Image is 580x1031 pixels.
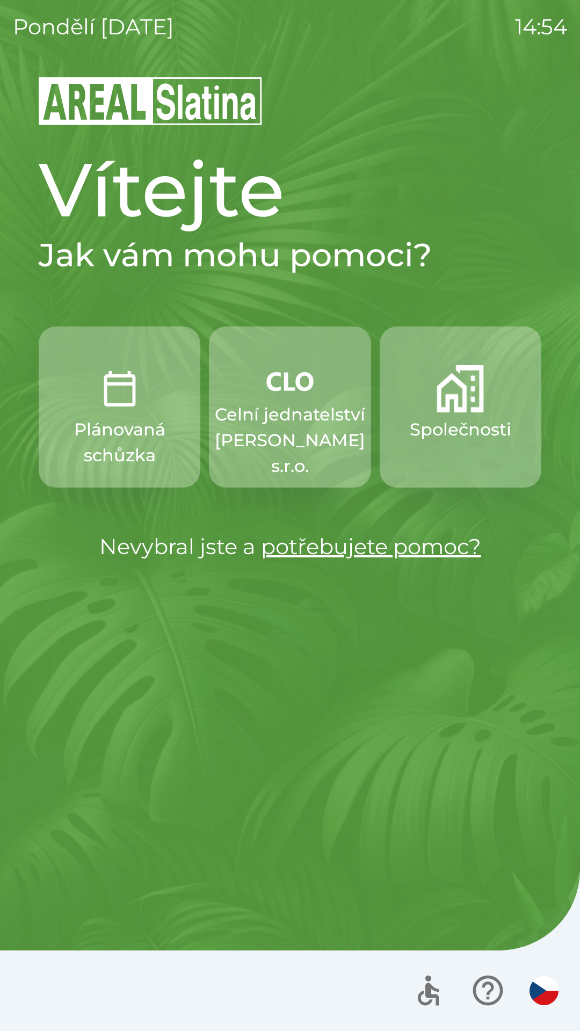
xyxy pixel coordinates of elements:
a: potřebujete pomoc? [261,533,481,560]
p: Nevybral jste a [39,531,541,563]
p: 14:54 [515,11,567,43]
h1: Vítejte [39,144,541,235]
button: Celní jednatelství [PERSON_NAME] s.r.o. [209,326,371,488]
img: 889875ac-0dea-4846-af73-0927569c3e97.png [266,365,314,397]
p: pondělí [DATE] [13,11,174,43]
button: Plánovaná schůzka [39,326,200,488]
img: 58b4041c-2a13-40f9-aad2-b58ace873f8c.png [437,365,484,412]
p: Celní jednatelství [PERSON_NAME] s.r.o. [215,402,365,479]
img: Logo [39,75,541,127]
p: Společnosti [410,417,511,442]
button: Společnosti [380,326,541,488]
h2: Jak vám mohu pomoci? [39,235,541,275]
img: 0ea463ad-1074-4378-bee6-aa7a2f5b9440.png [96,365,143,412]
p: Plánovaná schůzka [64,417,175,468]
img: cs flag [530,976,559,1005]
